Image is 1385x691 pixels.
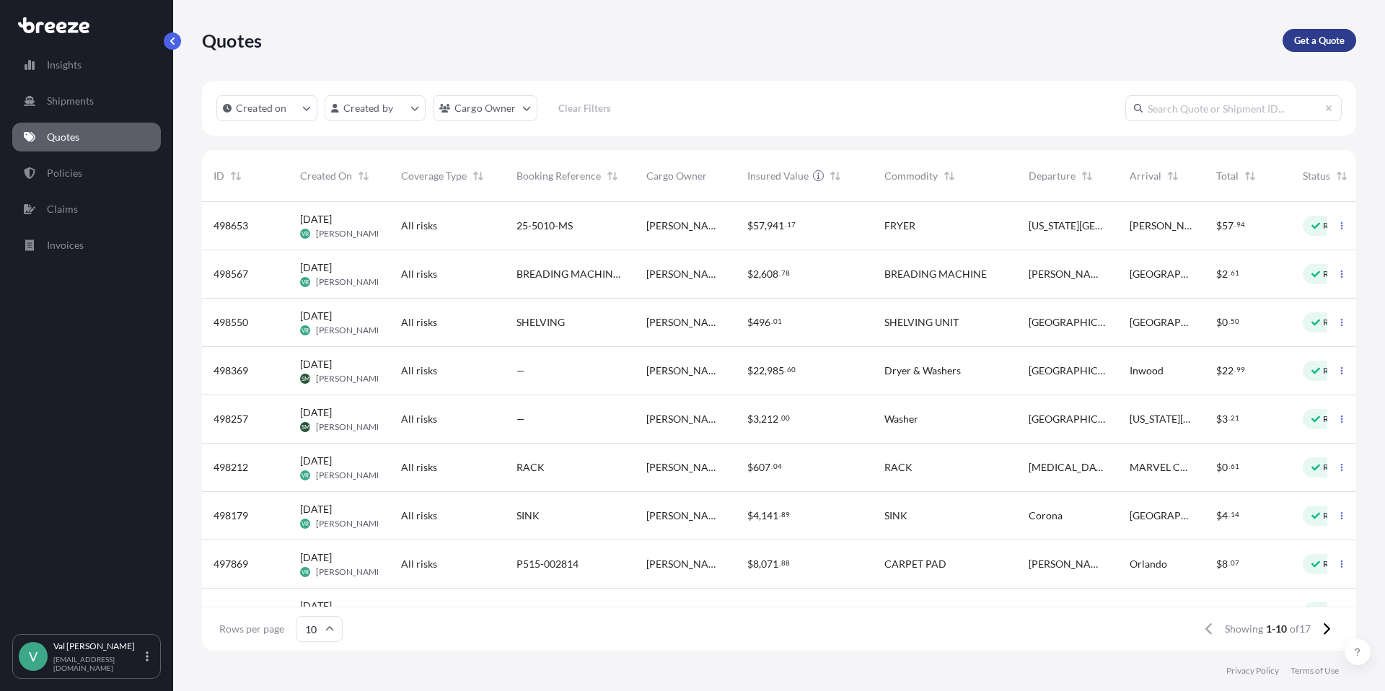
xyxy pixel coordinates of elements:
span: Washer [884,412,918,426]
p: Val [PERSON_NAME] [53,641,143,652]
span: . [779,415,781,421]
span: [PERSON_NAME] Logistics [646,315,724,330]
span: 498653 [214,219,248,233]
span: [PERSON_NAME] Logistics [646,364,724,378]
button: createdBy Filter options [325,95,426,121]
span: 3 [753,414,759,424]
a: Policies [12,159,161,188]
button: Sort [1241,167,1259,185]
span: All risks [401,267,437,281]
span: 497794 [214,605,248,620]
span: — [516,364,525,378]
span: All risks [401,412,437,426]
p: Clear Filters [558,101,611,115]
span: [PERSON_NAME] [1029,267,1107,281]
span: $ [747,414,753,424]
p: Ready [1323,317,1347,328]
span: 141 [761,511,778,521]
span: SM [302,371,309,386]
span: [PERSON_NAME] [316,373,384,384]
span: 78 [781,270,790,276]
span: Total [1216,169,1239,183]
span: $ [1216,414,1222,424]
span: VR [302,323,309,338]
span: Created On [300,169,352,183]
span: 14 [1231,512,1239,517]
span: 941 [767,221,784,231]
p: Ready [1323,413,1347,425]
span: 1-10 [1266,622,1287,636]
span: Insured Value [747,169,809,183]
span: , [759,414,761,424]
span: 61 [1231,464,1239,469]
span: — [516,412,525,426]
span: 99 [1236,367,1245,372]
span: VR [302,275,309,289]
span: 17 [787,222,796,227]
span: . [1234,367,1236,372]
span: 04 [773,464,782,469]
span: Corona [1029,509,1063,523]
button: Sort [1078,167,1096,185]
span: . [779,512,781,517]
a: Get a Quote [1283,29,1356,52]
p: Quotes [47,130,79,144]
button: Sort [355,167,372,185]
p: Get a Quote [1294,33,1345,48]
span: P515-002814 [516,557,579,571]
span: $ [747,317,753,327]
span: . [785,222,786,227]
span: [PERSON_NAME] [1029,557,1107,571]
span: [PERSON_NAME] [316,228,384,239]
p: [EMAIL_ADDRESS][DOMAIN_NAME] [53,655,143,672]
span: 498179 [214,509,248,523]
span: Status [1303,169,1330,183]
span: 4 [1222,511,1228,521]
p: Ready [1323,462,1347,473]
span: All risks [401,364,437,378]
a: Claims [12,195,161,224]
span: All risks [401,557,437,571]
span: . [779,560,781,565]
span: [PERSON_NAME][GEOGRAPHIC_DATA] [1130,219,1193,233]
span: 25-5010-MS [516,219,573,233]
span: of 17 [1290,622,1311,636]
span: $ [1216,317,1222,327]
p: Created by [343,101,394,115]
span: All risks [401,509,437,523]
span: 071 [761,559,778,569]
span: MARVEL CAV PK [1130,460,1193,475]
span: [DATE] [300,260,332,275]
span: [GEOGRAPHIC_DATA] [1029,364,1107,378]
span: 985 [767,366,784,376]
span: 57 [1222,221,1234,231]
span: . [785,367,786,372]
span: Coverage Type [401,169,467,183]
span: All risks [401,219,437,233]
span: [GEOGRAPHIC_DATA] [1029,315,1107,330]
span: 498550 [214,315,248,330]
span: [PERSON_NAME] [316,566,384,578]
a: Invoices [12,231,161,260]
span: FRYER [884,219,915,233]
span: RACK [516,460,545,475]
button: Sort [1333,167,1350,185]
span: 212 [761,414,778,424]
span: $ [747,269,753,279]
span: , [765,366,767,376]
span: CARPET PAD [884,557,946,571]
span: 498212 [214,460,248,475]
p: Invoices [47,238,84,252]
span: . [1228,270,1230,276]
a: Quotes [12,123,161,151]
p: Insights [47,58,82,72]
span: . [779,270,781,276]
span: [DATE] [300,502,332,516]
span: [MEDICAL_DATA] [1029,460,1107,475]
button: Sort [604,167,621,185]
span: [PERSON_NAME] [316,421,384,433]
span: [PERSON_NAME] Logistics [646,557,724,571]
span: 0 [1222,462,1228,472]
span: . [771,319,773,324]
span: 8 [1222,559,1228,569]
